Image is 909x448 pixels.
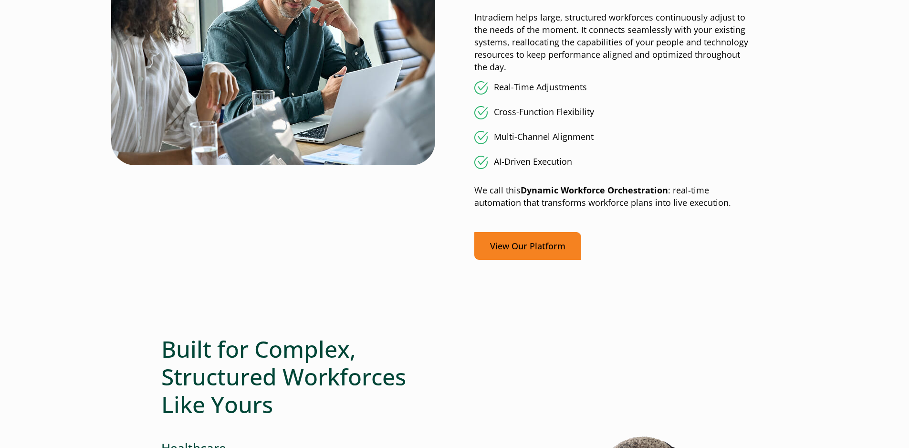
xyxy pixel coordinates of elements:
p: Intradiem helps large, structured workforces continuously adjust to the needs of the moment. It c... [474,11,748,74]
a: View Our Platform [474,232,581,260]
li: Real-Time Adjustments [474,81,748,95]
li: AI-Driven Execution [474,156,748,169]
h2: Built for Complex, Structured Workforces Like Yours [161,335,455,418]
strong: Dynamic Workforce Orchestration [521,184,668,196]
li: Multi-Channel Alignment [474,131,748,144]
p: We call this : real-time automation that transforms workforce plans into live execution. [474,184,748,209]
li: Cross-Function Flexibility [474,106,748,119]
